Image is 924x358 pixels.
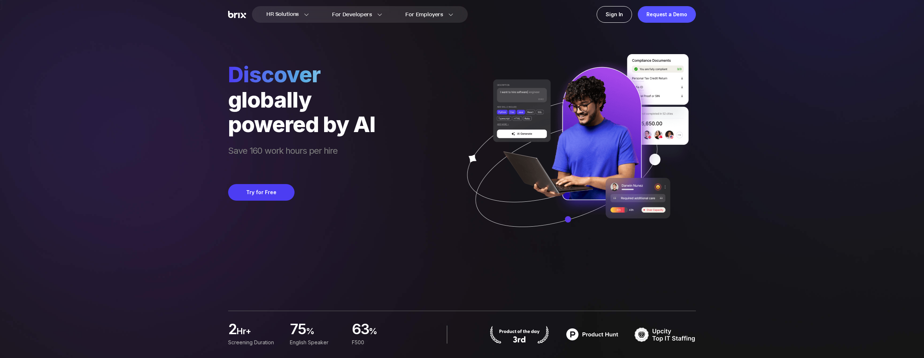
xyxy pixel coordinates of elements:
[369,326,405,340] span: %
[290,323,306,337] span: 75
[228,61,375,87] span: Discover
[332,11,372,18] span: For Developers
[352,339,405,346] div: F500
[236,326,281,340] span: hr+
[290,339,343,346] div: English Speaker
[635,326,696,344] img: TOP IT STAFFING
[228,11,246,18] img: Brix Logo
[228,112,375,136] div: powered by AI
[228,184,295,201] button: Try for Free
[228,323,236,337] span: 2
[228,87,375,112] div: globally
[306,326,343,340] span: %
[489,326,550,344] img: product hunt badge
[562,326,623,344] img: product hunt badge
[454,54,696,248] img: ai generate
[638,6,696,23] a: Request a Demo
[228,339,281,346] div: Screening duration
[228,145,375,170] span: Save 160 work hours per hire
[405,11,443,18] span: For Employers
[597,6,632,23] a: Sign In
[266,9,299,20] span: HR Solutions
[352,323,369,337] span: 63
